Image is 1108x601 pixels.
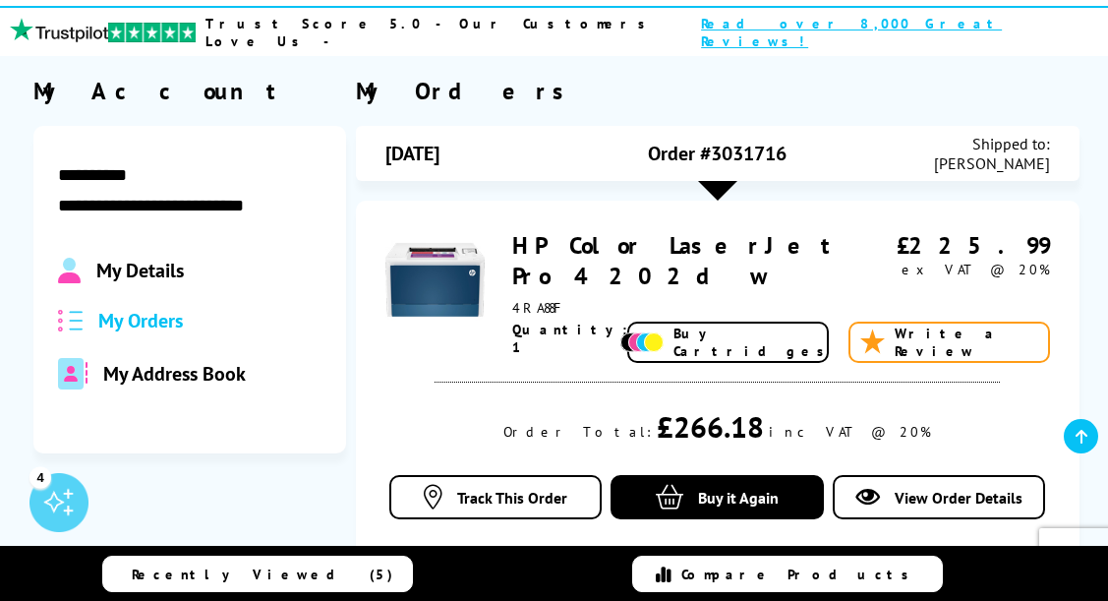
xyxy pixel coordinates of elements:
[848,322,1050,363] a: Write a Review
[627,322,829,363] a: Buy Cartridges
[33,76,346,106] div: My Account
[356,76,1079,106] div: My Orders
[611,475,823,519] a: Buy it Again
[132,566,393,583] span: Recently Viewed (5)
[58,358,87,390] img: address-book-duotone-solid.svg
[673,325,835,360] span: Buy Cartridges
[681,566,919,583] span: Compare Products
[512,230,832,291] a: HP Color LaserJet Pro 4202dw
[58,258,81,283] img: Profile.svg
[620,332,664,352] img: Add Cartridges
[108,23,196,42] img: trustpilot rating
[457,488,567,508] span: Track This Order
[385,141,439,166] span: [DATE]
[698,488,779,508] span: Buy it Again
[389,475,602,519] a: Track This Order
[98,308,183,333] span: My Orders
[58,310,84,332] img: all-order.svg
[889,261,1050,278] div: ex VAT @ 20%
[632,556,943,592] a: Compare Products
[895,488,1022,508] span: View Order Details
[205,15,1055,50] a: Trust Score 5.0 - Our Customers Love Us -Read over 8,000 Great Reviews!
[657,407,764,446] div: £266.18
[889,230,1050,261] div: £225.99
[385,230,485,330] img: HP Color LaserJet Pro 4202dw
[10,18,108,42] img: trustpilot rating
[96,258,184,283] span: My Details
[503,423,652,441] div: Order Total:
[934,134,1050,153] span: Shipped to:
[103,361,246,387] span: My Address Book
[512,321,627,356] span: Quantity: 1
[102,556,413,592] a: Recently Viewed (5)
[895,325,1038,360] span: Write a Review
[29,466,51,488] div: 4
[833,475,1045,519] a: View Order Details
[648,141,787,166] span: Order #3031716
[512,299,889,317] div: 4RA88F
[769,423,931,441] div: inc VAT @ 20%
[934,153,1050,173] span: [PERSON_NAME]
[701,15,1055,50] span: Read over 8,000 Great Reviews!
